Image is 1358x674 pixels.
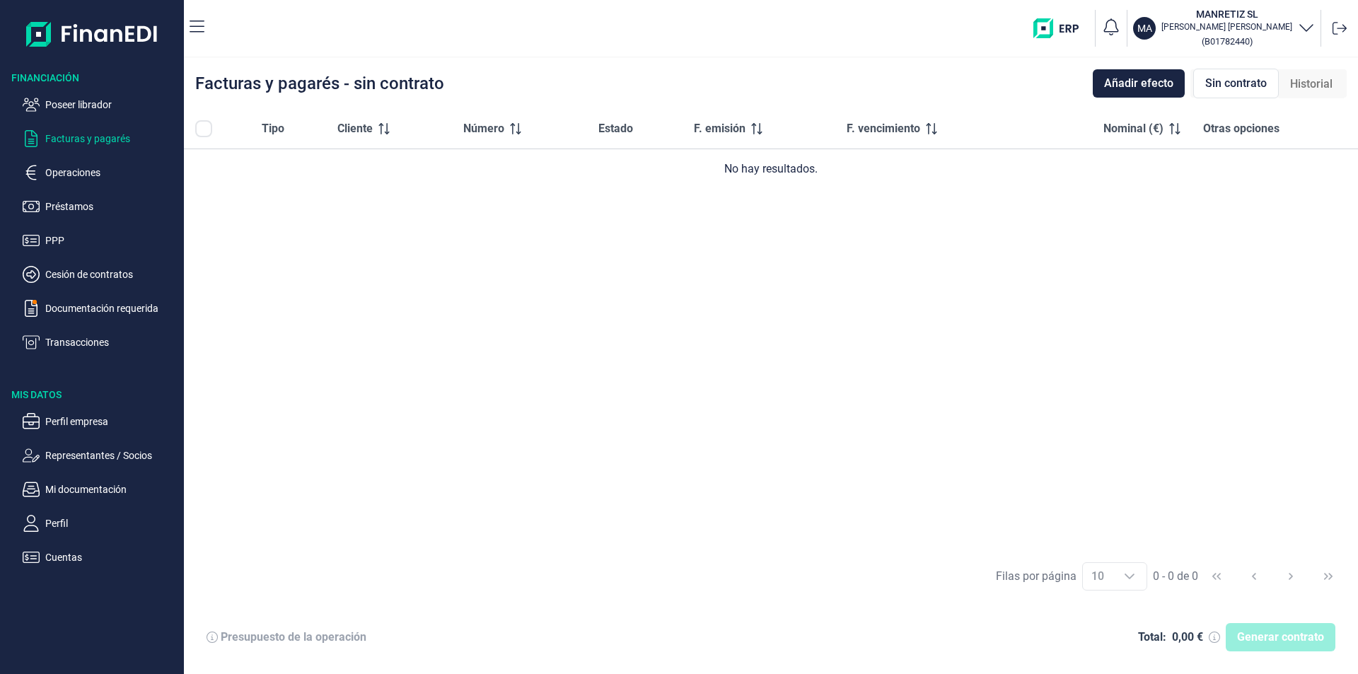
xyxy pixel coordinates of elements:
[45,481,178,498] p: Mi documentación
[463,120,504,137] span: Número
[1290,76,1333,93] span: Historial
[23,198,178,215] button: Préstamos
[45,300,178,317] p: Documentación requerida
[1104,75,1173,92] span: Añadir efecto
[23,300,178,317] button: Documentación requerida
[847,120,920,137] span: F. vencimiento
[694,120,745,137] span: F. emisión
[45,198,178,215] p: Préstamos
[23,266,178,283] button: Cesión de contratos
[1200,559,1234,593] button: First Page
[23,515,178,532] button: Perfil
[23,130,178,147] button: Facturas y pagarés
[1279,70,1344,98] div: Historial
[1311,559,1345,593] button: Last Page
[1237,559,1271,593] button: Previous Page
[45,164,178,181] p: Operaciones
[337,120,373,137] span: Cliente
[45,266,178,283] p: Cesión de contratos
[23,96,178,113] button: Poseer librador
[23,413,178,430] button: Perfil empresa
[1113,563,1147,590] div: Choose
[23,447,178,464] button: Representantes / Socios
[45,447,178,464] p: Representantes / Socios
[23,549,178,566] button: Cuentas
[262,120,284,137] span: Tipo
[23,232,178,249] button: PPP
[1205,75,1267,92] span: Sin contrato
[45,130,178,147] p: Facturas y pagarés
[26,11,158,57] img: Logo de aplicación
[45,96,178,113] p: Poseer librador
[996,568,1076,585] div: Filas por página
[195,75,444,92] div: Facturas y pagarés - sin contrato
[1193,69,1279,98] div: Sin contrato
[45,515,178,532] p: Perfil
[23,164,178,181] button: Operaciones
[23,334,178,351] button: Transacciones
[1153,571,1198,582] span: 0 - 0 de 0
[45,232,178,249] p: PPP
[195,161,1347,178] div: No hay resultados.
[1202,36,1253,47] small: Copiar cif
[221,630,366,644] div: Presupuesto de la operación
[1093,69,1185,98] button: Añadir efecto
[598,120,633,137] span: Estado
[1033,18,1089,38] img: erp
[45,549,178,566] p: Cuentas
[23,481,178,498] button: Mi documentación
[1137,21,1152,35] p: MA
[1138,630,1166,644] div: Total:
[1172,630,1203,644] div: 0,00 €
[1103,120,1163,137] span: Nominal (€)
[45,334,178,351] p: Transacciones
[1161,7,1292,21] h3: MANRETIZ SL
[1161,21,1292,33] p: [PERSON_NAME] [PERSON_NAME]
[195,120,212,137] div: All items unselected
[45,413,178,430] p: Perfil empresa
[1274,559,1308,593] button: Next Page
[1203,120,1279,137] span: Otras opciones
[1133,7,1315,50] button: MAMANRETIZ SL[PERSON_NAME] [PERSON_NAME](B01782440)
